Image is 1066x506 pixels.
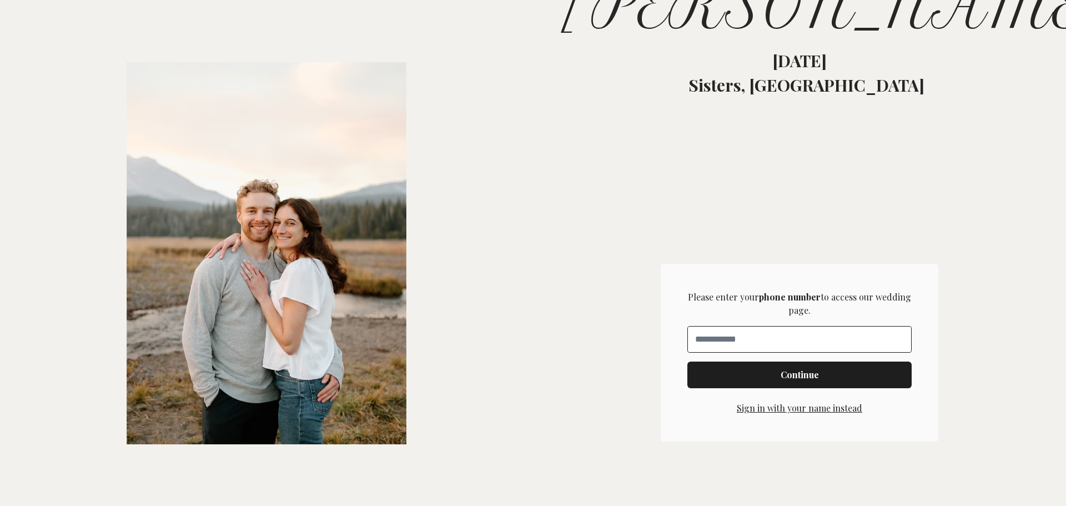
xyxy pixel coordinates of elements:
p: Sisters, [GEOGRAPHIC_DATA] [573,75,1039,95]
strong: phone number [759,291,821,303]
img: Image [127,62,406,482]
span: Continue [781,368,819,382]
button: Sign in with your name instead [737,402,862,415]
p: Please enter your to access our wedding page. [687,290,912,317]
button: Continue [687,362,912,388]
p: [DATE] [560,51,1039,71]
